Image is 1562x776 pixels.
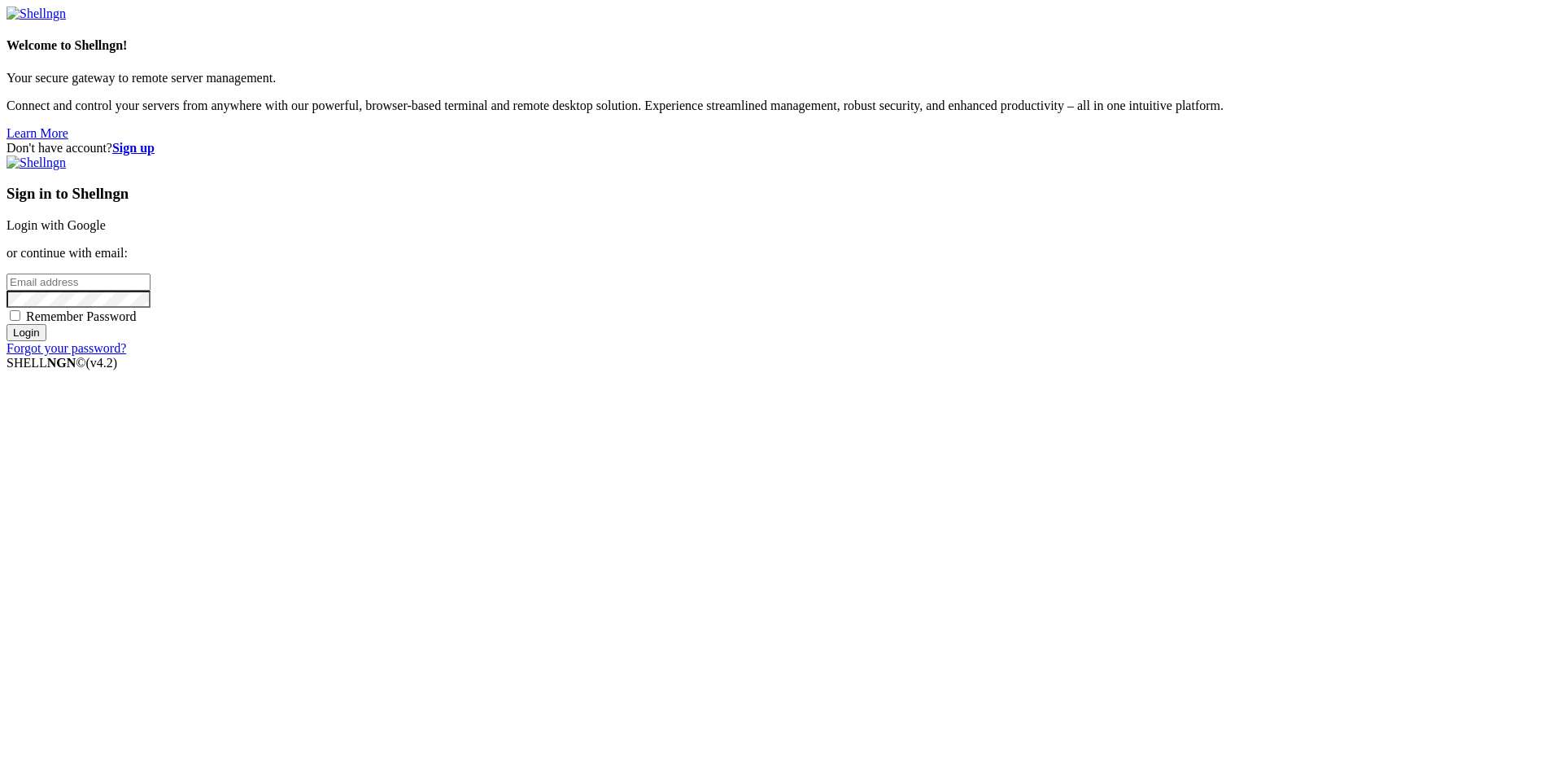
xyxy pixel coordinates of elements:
[7,324,46,341] input: Login
[47,356,76,370] b: NGN
[7,356,117,370] span: SHELL ©
[7,274,151,291] input: Email address
[7,99,1555,113] p: Connect and control your servers from anywhere with our powerful, browser-based terminal and remo...
[7,71,1555,85] p: Your secure gateway to remote server management.
[112,141,155,155] a: Sign up
[7,156,66,170] img: Shellngn
[7,141,1555,156] div: Don't have account?
[10,310,20,321] input: Remember Password
[7,38,1555,53] h4: Welcome to Shellngn!
[26,309,137,323] span: Remember Password
[7,341,126,355] a: Forgot your password?
[7,185,1555,203] h3: Sign in to Shellngn
[7,246,1555,261] p: or continue with email:
[7,218,106,232] a: Login with Google
[7,126,68,140] a: Learn More
[86,356,118,370] span: 4.2.0
[7,7,66,21] img: Shellngn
